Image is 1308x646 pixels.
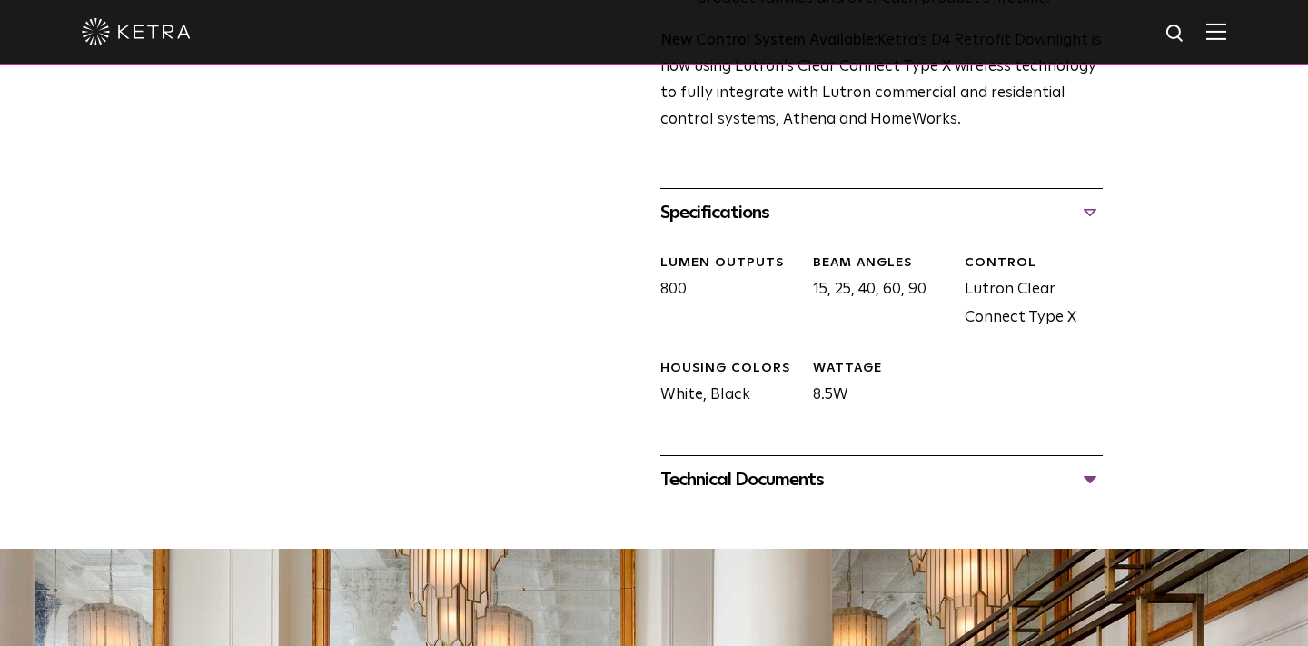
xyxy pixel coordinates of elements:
div: HOUSING COLORS [660,360,798,378]
div: 8.5W [799,360,951,410]
div: Beam Angles [813,254,951,273]
div: WATTAGE [813,360,951,378]
div: White, Black [647,360,798,410]
div: LUMEN OUTPUTS [660,254,798,273]
p: Ketra’s D4 Retrofit Downlight is now using Lutron’s Clear Connect Type X wireless technology to f... [660,28,1103,134]
div: Technical Documents [660,465,1103,494]
div: 15, 25, 40, 60, 90 [799,254,951,333]
div: CONTROL [965,254,1103,273]
div: Lutron Clear Connect Type X [951,254,1103,333]
img: search icon [1164,23,1187,45]
img: ketra-logo-2019-white [82,18,191,45]
img: Hamburger%20Nav.svg [1206,23,1226,40]
div: Specifications [660,198,1103,227]
div: 800 [647,254,798,333]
